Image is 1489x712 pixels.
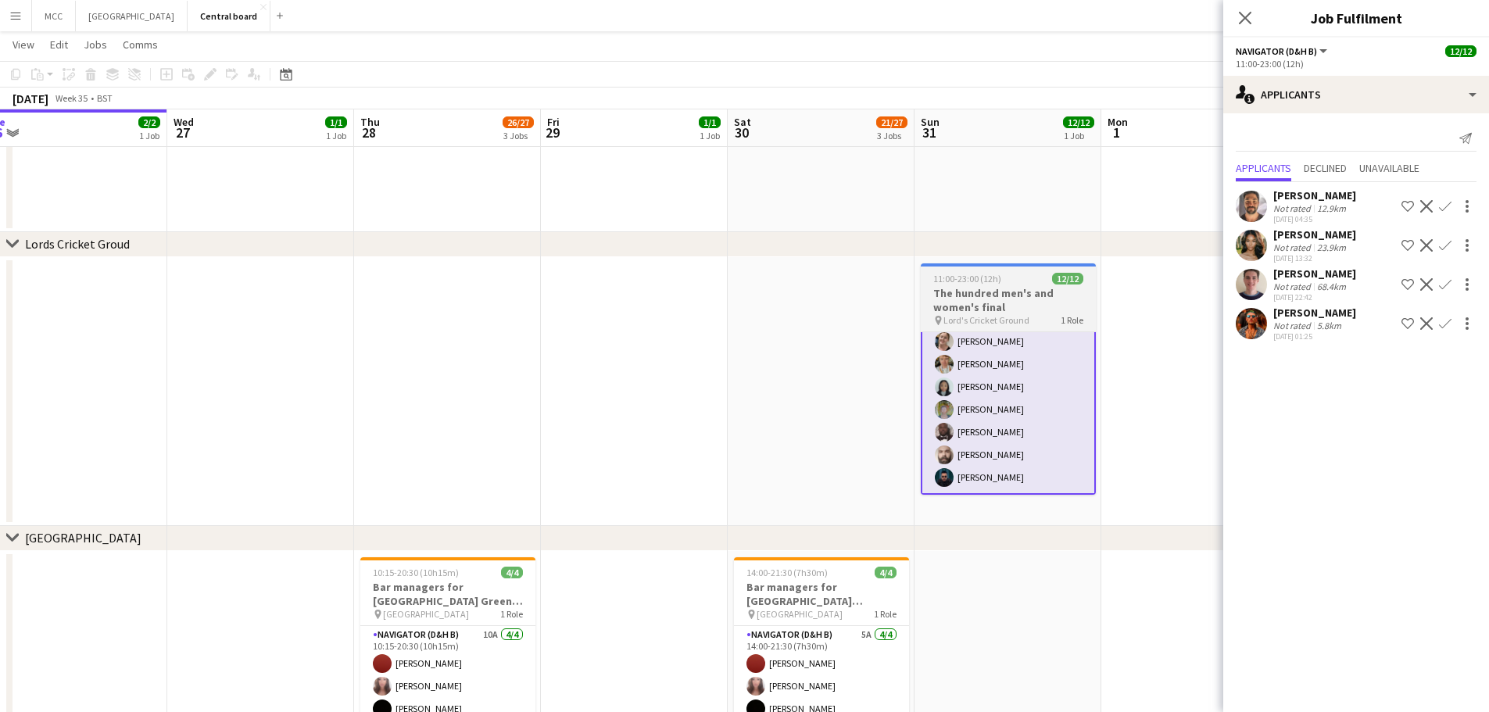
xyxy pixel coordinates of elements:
span: 1 Role [874,608,897,620]
span: View [13,38,34,52]
span: 12/12 [1445,45,1476,57]
div: Not rated [1273,320,1314,331]
div: 23.9km [1314,242,1349,253]
span: 26/27 [503,116,534,128]
a: Comms [116,34,164,55]
span: Fri [547,115,560,129]
span: 10:15-20:30 (10h15m) [373,567,459,578]
div: BST [97,92,113,104]
div: [DATE] 04:35 [1273,214,1356,224]
span: Applicants [1236,163,1291,174]
button: Central board [188,1,270,31]
span: 1 Role [500,608,523,620]
h3: Job Fulfilment [1223,8,1489,28]
div: 5.8km [1314,320,1344,331]
span: Sat [734,115,751,129]
div: 68.4km [1314,281,1349,292]
div: 3 Jobs [503,130,533,141]
app-card-role: [PERSON_NAME][PERSON_NAME][PERSON_NAME][PERSON_NAME][PERSON_NAME][PERSON_NAME][PERSON_NAME][PERSO... [921,189,1096,495]
div: [PERSON_NAME] [1273,227,1356,242]
button: [GEOGRAPHIC_DATA] [76,1,188,31]
div: Not rated [1273,202,1314,214]
span: Edit [50,38,68,52]
span: 12/12 [1063,116,1094,128]
span: 4/4 [501,567,523,578]
h3: Bar managers for [GEOGRAPHIC_DATA] [PERSON_NAME] [734,580,909,608]
span: 1 [1105,123,1128,141]
span: Mon [1108,115,1128,129]
div: [DATE] [13,91,48,106]
div: 3 Jobs [877,130,907,141]
span: Wed [174,115,194,129]
button: Navigator (D&H B) [1236,45,1330,57]
div: [DATE] 22:42 [1273,292,1356,302]
a: View [6,34,41,55]
div: 12.9km [1314,202,1349,214]
span: [GEOGRAPHIC_DATA] [757,608,843,620]
div: Not rated [1273,242,1314,253]
div: [PERSON_NAME] [1273,267,1356,281]
span: 14:00-21:30 (7h30m) [746,567,828,578]
div: 1 Job [700,130,720,141]
div: Applicants [1223,76,1489,113]
span: 12/12 [1052,273,1083,284]
span: Unavailable [1359,163,1419,174]
span: 1/1 [699,116,721,128]
span: Sun [921,115,940,129]
span: 1 Role [1061,314,1083,326]
div: [PERSON_NAME] [1273,306,1356,320]
span: Declined [1304,163,1347,174]
span: Thu [360,115,380,129]
span: Week 35 [52,92,91,104]
div: [GEOGRAPHIC_DATA] [25,530,141,546]
span: 21/27 [876,116,907,128]
div: [DATE] 01:25 [1273,331,1356,342]
span: 29 [545,123,560,141]
button: MCC [32,1,76,31]
div: 1 Job [326,130,346,141]
span: Comms [123,38,158,52]
span: 31 [918,123,940,141]
span: [GEOGRAPHIC_DATA] [383,608,469,620]
div: [PERSON_NAME] [1273,188,1356,202]
div: [DATE] 13:32 [1273,253,1356,263]
span: 2/2 [138,116,160,128]
span: Navigator (D&H B) [1236,45,1317,57]
span: 4/4 [875,567,897,578]
app-job-card: 11:00-23:00 (12h)12/12The hundred men's and women's final Lord's Cricket Ground1 Role[PERSON_NAME... [921,263,1096,495]
span: 11:00-23:00 (12h) [933,273,1001,284]
a: Jobs [77,34,113,55]
h3: Bar managers for [GEOGRAPHIC_DATA] Green King Day [360,580,535,608]
span: 30 [732,123,751,141]
h3: The hundred men's and women's final [921,286,1096,314]
div: 1 Job [1064,130,1093,141]
div: Lords Cricket Groud [25,236,130,252]
span: Lord's Cricket Ground [943,314,1029,326]
span: 28 [358,123,380,141]
div: Not rated [1273,281,1314,292]
div: 1 Job [139,130,159,141]
div: 11:00-23:00 (12h) [1236,58,1476,70]
span: 1/1 [325,116,347,128]
span: 27 [171,123,194,141]
a: Edit [44,34,74,55]
span: Jobs [84,38,107,52]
